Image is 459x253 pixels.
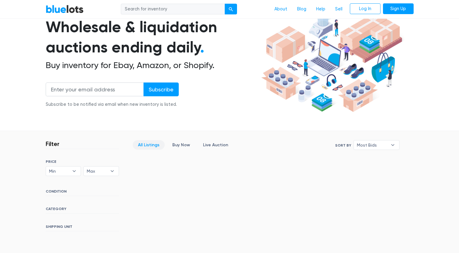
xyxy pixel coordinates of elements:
[259,3,404,115] img: hero-ee84e7d0318cb26816c560f6b4441b76977f77a177738b4e94f68c95b2b83dbb.png
[46,159,119,164] h6: PRICE
[46,101,179,108] div: Subscribe to be notified via email when new inventory is listed.
[330,3,347,15] a: Sell
[200,38,204,56] span: .
[143,82,179,96] input: Subscribe
[46,224,119,231] h6: SHIPPING UNIT
[46,60,259,71] h2: Buy inventory for Ebay, Amazon, or Shopify.
[106,167,119,176] b: ▾
[335,143,351,148] label: Sort By
[46,82,144,96] input: Enter your email address
[270,3,292,15] a: About
[133,140,165,150] a: All Listings
[46,189,119,196] h6: CONDITION
[46,5,84,13] a: BlueLots
[311,3,330,15] a: Help
[46,140,59,148] h3: Filter
[292,3,311,15] a: Blog
[46,17,259,58] h1: Wholesale & liquidation auctions ending daily
[383,3,414,14] a: Sign Up
[87,167,107,176] span: Max
[350,3,381,14] a: Log In
[46,207,119,213] h6: CATEGORY
[198,140,233,150] a: Live Auction
[386,140,399,150] b: ▾
[357,140,388,150] span: Most Bids
[49,167,69,176] span: Min
[121,4,225,15] input: Search for inventory
[167,140,195,150] a: Buy Now
[68,167,81,176] b: ▾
